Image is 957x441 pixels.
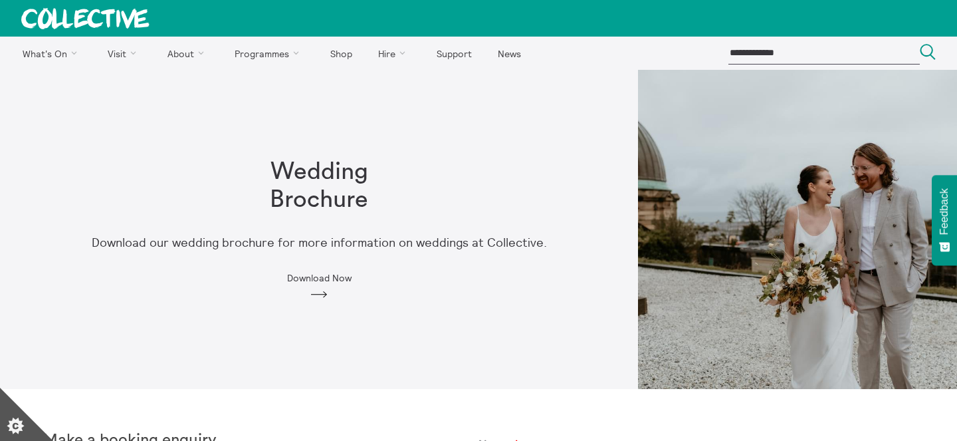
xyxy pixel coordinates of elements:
[932,175,957,265] button: Feedback - Show survey
[11,37,94,70] a: What's On
[638,70,957,389] img: Modern art shoot Claire Fleck 10
[367,37,423,70] a: Hire
[92,236,547,250] p: Download our wedding brochure for more information on weddings at Collective.
[156,37,221,70] a: About
[223,37,316,70] a: Programmes
[234,158,404,214] h1: Wedding Brochure
[96,37,154,70] a: Visit
[287,273,352,283] span: Download Now
[425,37,483,70] a: Support
[318,37,364,70] a: Shop
[486,37,532,70] a: News
[938,188,950,235] span: Feedback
